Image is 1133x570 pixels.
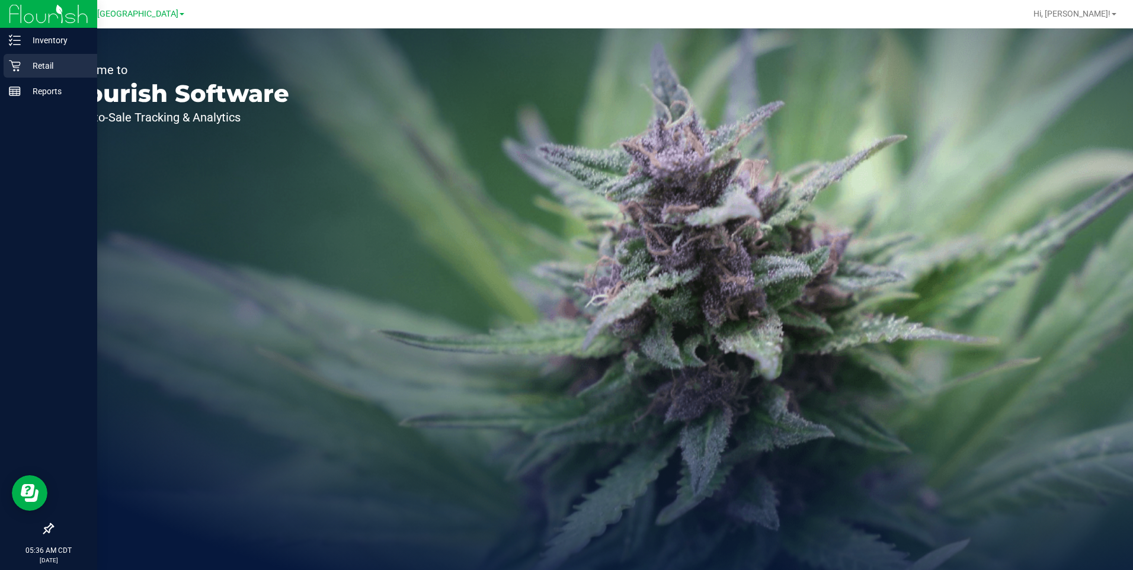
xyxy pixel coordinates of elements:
inline-svg: Inventory [9,34,21,46]
p: Seed-to-Sale Tracking & Analytics [64,111,289,123]
inline-svg: Retail [9,60,21,72]
p: Flourish Software [64,82,289,105]
p: [DATE] [5,556,92,565]
p: Inventory [21,33,92,47]
p: 05:36 AM CDT [5,545,92,556]
span: TX Austin [GEOGRAPHIC_DATA] [57,9,178,19]
iframe: Resource center [12,475,47,511]
p: Welcome to [64,64,289,76]
p: Retail [21,59,92,73]
inline-svg: Reports [9,85,21,97]
p: Reports [21,84,92,98]
span: Hi, [PERSON_NAME]! [1033,9,1110,18]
